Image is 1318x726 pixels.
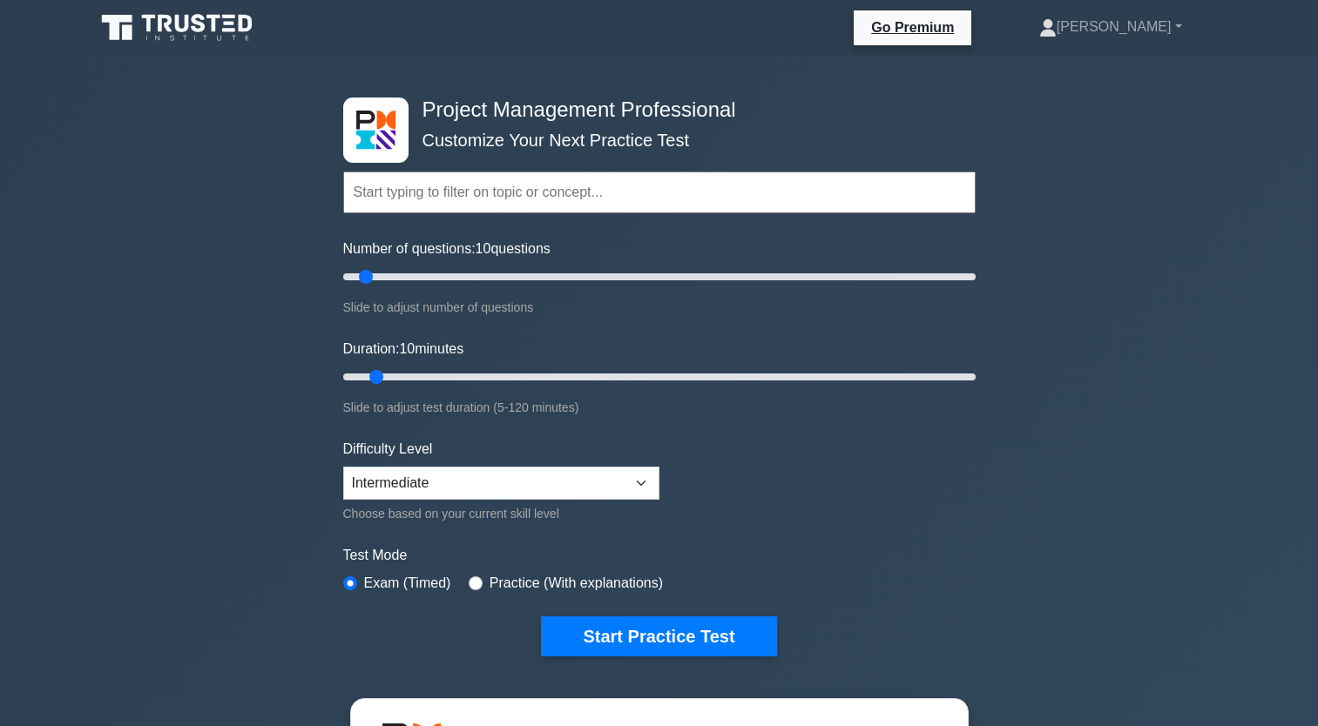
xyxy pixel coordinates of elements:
[541,616,776,656] button: Start Practice Test
[343,339,464,360] label: Duration: minutes
[861,17,964,38] a: Go Premium
[476,241,491,256] span: 10
[343,503,659,524] div: Choose based on your current skill level
[490,573,663,594] label: Practice (With explanations)
[416,97,890,123] h4: Project Management Professional
[364,573,451,594] label: Exam (Timed)
[399,341,415,356] span: 10
[343,545,976,566] label: Test Mode
[343,171,976,213] input: Start typing to filter on topic or concept...
[343,439,433,460] label: Difficulty Level
[343,397,976,418] div: Slide to adjust test duration (5-120 minutes)
[343,239,551,259] label: Number of questions: questions
[343,297,976,318] div: Slide to adjust number of questions
[997,10,1224,44] a: [PERSON_NAME]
